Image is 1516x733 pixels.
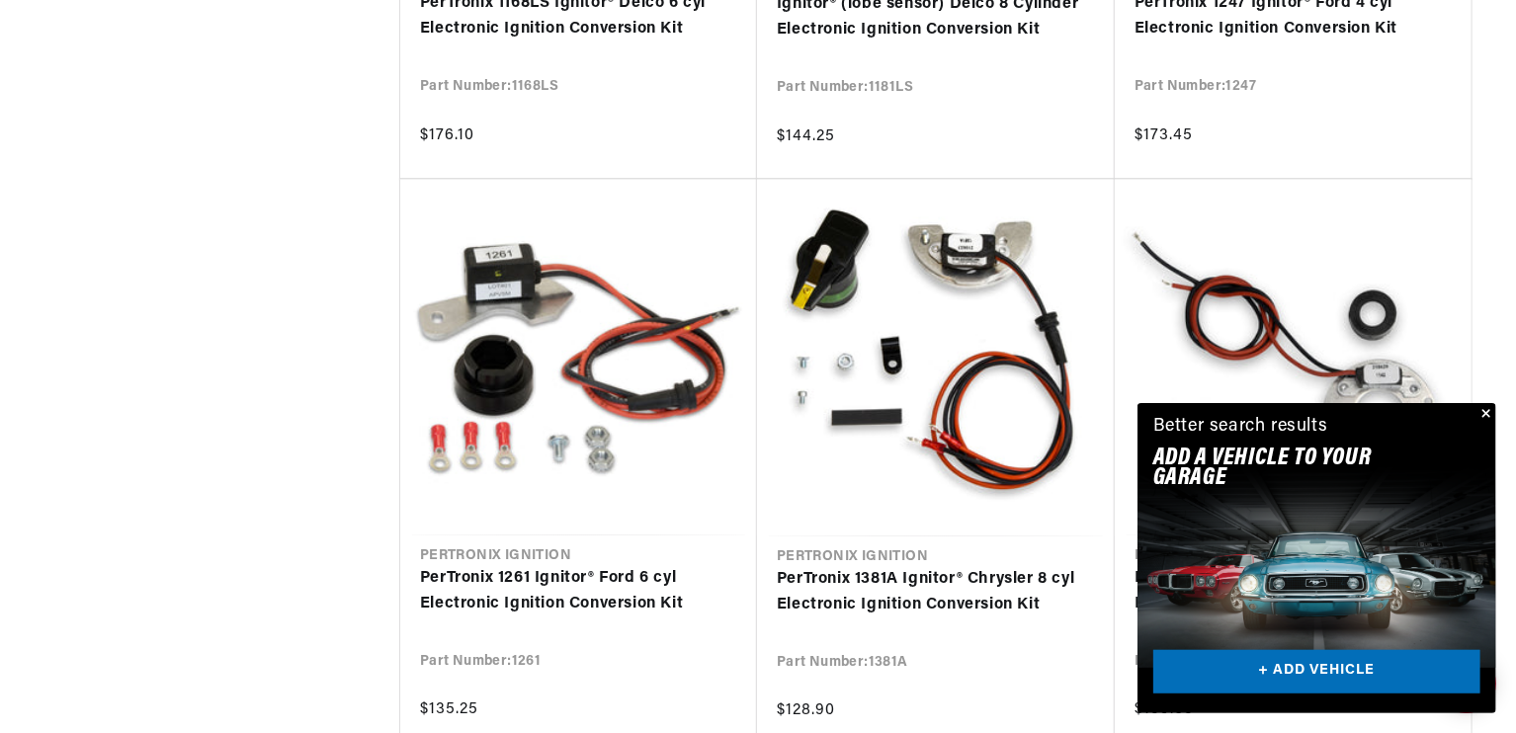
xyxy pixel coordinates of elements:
[420,566,737,616] a: PerTronix 1261 Ignitor® Ford 6 cyl Electronic Ignition Conversion Kit
[1153,413,1328,442] div: Better search results
[777,567,1095,617] a: PerTronix 1381A Ignitor® Chrysler 8 cyl Electronic Ignition Conversion Kit
[1153,448,1431,489] h2: Add A VEHICLE to your garage
[1153,650,1480,694] a: + ADD VEHICLE
[1473,403,1496,427] button: Close
[1135,566,1452,616] a: PerTronix 1142 Ignitor® Delco 4 cyl Electronic Ignition Conversion Kit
